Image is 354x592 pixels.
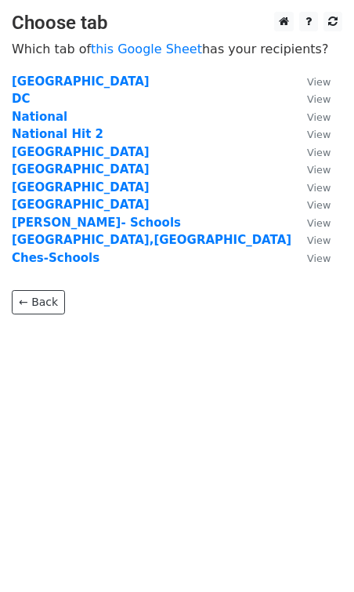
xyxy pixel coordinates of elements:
small: View [307,76,331,88]
a: View [291,233,331,247]
small: View [307,252,331,264]
a: View [291,127,331,141]
a: View [291,216,331,230]
small: View [307,93,331,105]
a: National Hit 2 [12,127,103,141]
a: View [291,162,331,176]
a: [GEOGRAPHIC_DATA] [12,180,150,194]
a: View [291,110,331,124]
small: View [307,164,331,176]
a: National [12,110,67,124]
a: Ches-Schools [12,251,99,265]
small: View [307,111,331,123]
a: DC [12,92,30,106]
small: View [307,147,331,158]
iframe: Chat Widget [276,517,354,592]
small: View [307,217,331,229]
a: View [291,198,331,212]
a: View [291,251,331,265]
a: [PERSON_NAME]- Schools [12,216,181,230]
a: [GEOGRAPHIC_DATA] [12,74,150,89]
small: View [307,199,331,211]
a: View [291,92,331,106]
a: [GEOGRAPHIC_DATA] [12,145,150,159]
a: [GEOGRAPHIC_DATA],[GEOGRAPHIC_DATA] [12,233,291,247]
a: View [291,180,331,194]
a: ← Back [12,290,65,314]
a: this Google Sheet [91,42,202,56]
p: Which tab of has your recipients? [12,41,342,57]
h3: Choose tab [12,12,342,35]
a: [GEOGRAPHIC_DATA] [12,198,150,212]
a: [GEOGRAPHIC_DATA] [12,162,150,176]
a: View [291,74,331,89]
small: View [307,182,331,194]
small: View [307,129,331,140]
small: View [307,234,331,246]
a: View [291,145,331,159]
